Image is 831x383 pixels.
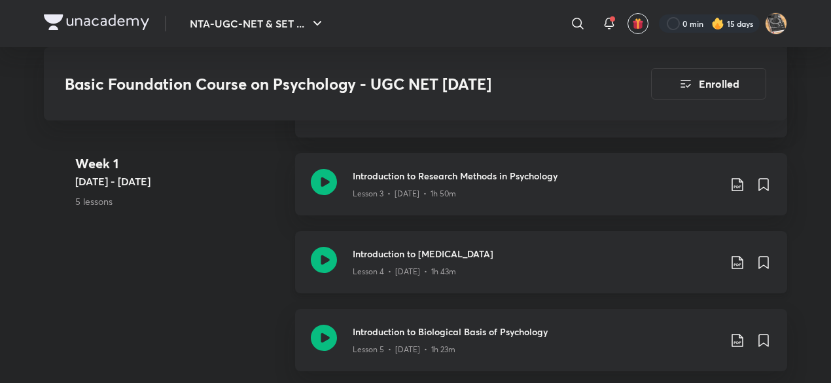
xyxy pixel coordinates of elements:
[75,154,285,173] h4: Week 1
[182,10,333,37] button: NTA-UGC-NET & SET ...
[75,194,285,208] p: 5 lessons
[353,188,456,200] p: Lesson 3 • [DATE] • 1h 50m
[295,231,787,309] a: Introduction to [MEDICAL_DATA]Lesson 4 • [DATE] • 1h 43m
[44,14,149,30] img: Company Logo
[353,344,455,356] p: Lesson 5 • [DATE] • 1h 23m
[75,173,285,189] h5: [DATE] - [DATE]
[628,13,648,34] button: avatar
[353,247,719,261] h3: Introduction to [MEDICAL_DATA]
[353,169,719,183] h3: Introduction to Research Methods in Psychology
[711,17,724,30] img: streak
[632,18,644,29] img: avatar
[353,325,719,338] h3: Introduction to Biological Basis of Psychology
[353,266,456,278] p: Lesson 4 • [DATE] • 1h 43m
[651,68,766,100] button: Enrolled
[65,75,577,94] h3: Basic Foundation Course on Psychology - UGC NET [DATE]
[765,12,787,35] img: Pankaj Dagar
[295,153,787,231] a: Introduction to Research Methods in PsychologyLesson 3 • [DATE] • 1h 50m
[44,14,149,33] a: Company Logo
